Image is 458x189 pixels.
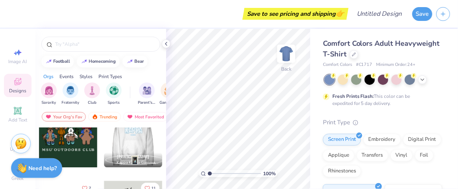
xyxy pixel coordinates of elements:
div: Trending [88,112,121,122]
button: filter button [84,82,100,106]
img: most_fav.gif [45,114,52,120]
div: filter for Sorority [41,82,57,106]
button: homecoming [77,56,120,67]
span: Parent's Weekend [138,100,156,106]
span: Sorority [42,100,56,106]
span: 100 % [263,170,276,177]
div: Save to see pricing and shipping [245,8,347,20]
div: filter for Parent's Weekend [138,82,156,106]
div: Styles [80,73,93,80]
div: Vinyl [391,150,413,161]
div: Embroidery [363,134,401,146]
button: filter button [159,82,178,106]
div: bear [135,59,144,64]
span: Upload [10,146,26,152]
img: trend_line.gif [127,59,133,64]
input: Untitled Design [350,6,408,22]
button: filter button [138,82,156,106]
strong: Fresh Prints Flash: [332,93,374,99]
img: Game Day Image [164,86,173,95]
div: filter for Game Day [159,82,178,106]
strong: Need help? [29,165,57,172]
span: Designs [9,88,26,94]
div: filter for Sports [106,82,122,106]
img: Back [278,46,294,62]
img: trend_line.gif [46,59,52,64]
button: filter button [62,82,80,106]
div: Screen Print [323,134,361,146]
button: Save [412,7,432,21]
img: trending.gif [92,114,98,120]
div: Orgs [43,73,54,80]
div: Print Types [98,73,122,80]
img: Sorority Image [45,86,54,95]
span: Image AI [9,58,27,65]
span: Fraternity [62,100,80,106]
div: homecoming [89,59,116,64]
div: Foil [415,150,434,161]
button: filter button [41,82,57,106]
span: Club [88,100,96,106]
span: [PERSON_NAME] [117,154,149,159]
button: bear [122,56,148,67]
span: Comfort Colors Adult Heavyweight T-Shirt [323,39,440,59]
div: This color can be expedited for 5 day delivery. [332,93,429,107]
span: Minimum Order: 24 + [376,62,416,68]
div: filter for Fraternity [62,82,80,106]
span: Greek [12,175,24,182]
div: Digital Print [403,134,441,146]
span: Comfort Colors [323,62,352,68]
img: Fraternity Image [66,86,75,95]
span: Kappa Kappa Gamma, [GEOGRAPHIC_DATA] [117,160,159,166]
input: Try "Alpha" [54,40,155,48]
div: Most Favorited [123,112,168,122]
button: filter button [106,82,122,106]
img: most_fav.gif [127,114,133,120]
div: football [54,59,70,64]
div: Your Org's Fav [42,112,86,122]
div: Transfers [357,150,388,161]
div: Rhinestones [323,165,361,177]
div: Applique [323,150,354,161]
div: Print Type [323,118,442,127]
span: # C1717 [356,62,373,68]
div: filter for Club [84,82,100,106]
span: 👉 [336,9,344,18]
span: Add Text [8,117,27,123]
span: Game Day [159,100,178,106]
button: football [41,56,74,67]
img: trend_line.gif [81,59,87,64]
span: Sports [108,100,120,106]
img: Parent's Weekend Image [143,86,152,95]
img: Sports Image [109,86,119,95]
div: Events [59,73,74,80]
div: Back [281,65,291,73]
img: Club Image [88,86,96,95]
